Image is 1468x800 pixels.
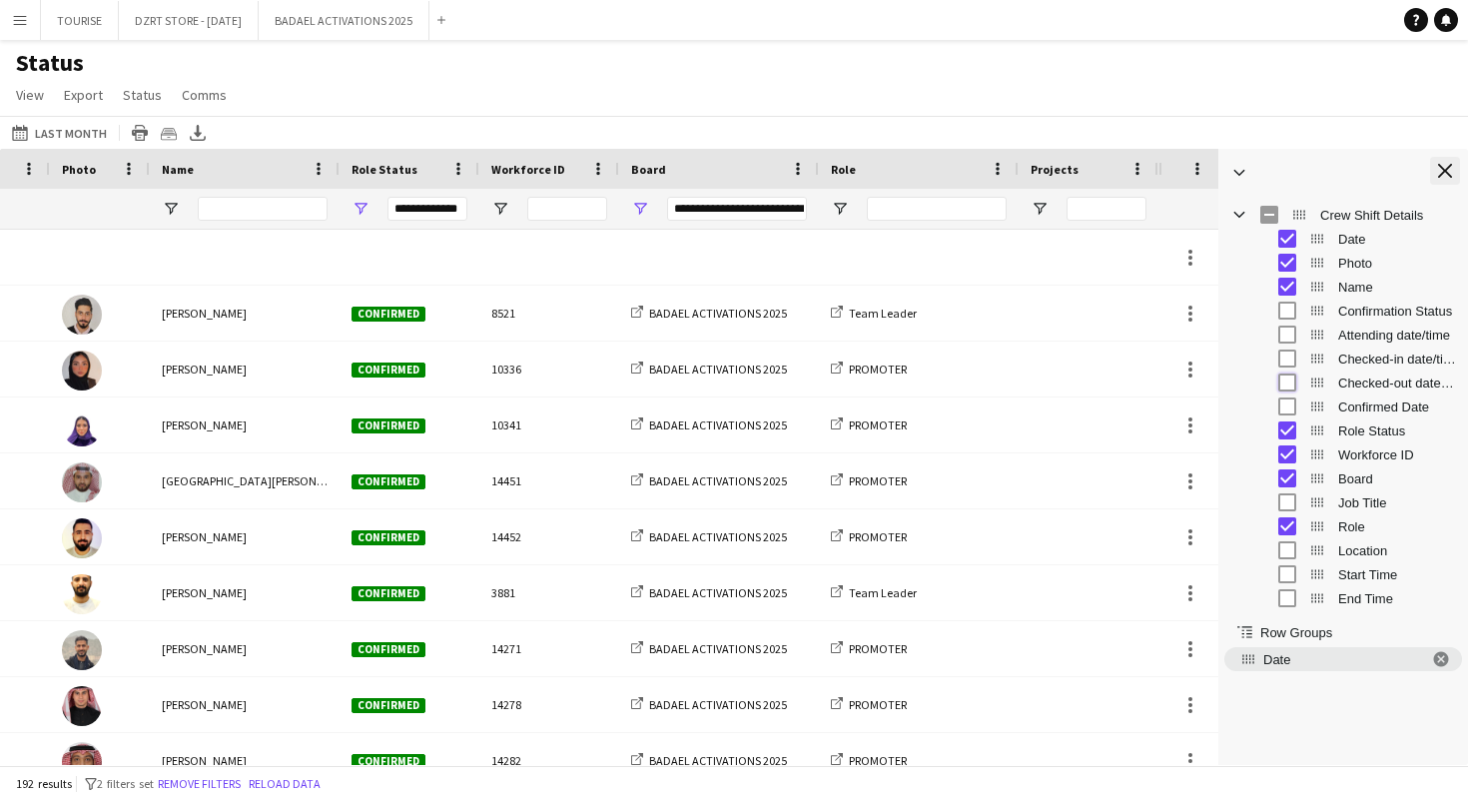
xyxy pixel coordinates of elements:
[649,697,787,712] span: BADAEL ACTIVATIONS 2025
[479,565,619,620] div: 3881
[849,585,917,600] span: Team Leader
[1218,442,1468,466] div: Workforce ID Column
[8,82,52,108] a: View
[1263,652,1423,667] span: Date
[162,473,357,488] span: [GEOGRAPHIC_DATA][PERSON_NAME]
[62,351,102,391] img: Khadija Idroos
[649,529,787,544] span: BADAEL ACTIVATIONS 2025
[56,82,111,108] a: Export
[62,686,102,726] img: Abdulaziz Lolo
[849,641,907,656] span: PROMOTER
[849,697,907,712] span: PROMOTER
[162,585,247,600] span: [PERSON_NAME]
[352,642,425,657] span: Confirmed
[849,753,907,768] span: PROMOTER
[1338,543,1456,558] span: Location
[62,162,96,177] span: Photo
[649,362,787,377] span: BADAEL ACTIVATIONS 2025
[186,121,210,145] app-action-btn: Export XLSX
[198,197,328,221] input: Name Filter Input
[1338,471,1456,486] span: Board
[479,621,619,676] div: 14271
[62,574,102,614] img: Abdulrahman Hameed
[352,162,417,177] span: Role Status
[162,200,180,218] button: Open Filter Menu
[631,417,787,432] a: BADAEL ACTIVATIONS 2025
[162,417,247,432] span: [PERSON_NAME]
[62,630,102,670] img: Abdulaziz Algharbi
[831,529,907,544] a: PROMOTER
[479,509,619,564] div: 14452
[1218,275,1468,299] div: Name Column
[1218,562,1468,586] div: Start Time Column
[1218,586,1468,610] div: End Time Column
[1218,514,1468,538] div: Role Column
[1218,641,1468,765] div: Row Groups
[157,121,181,145] app-action-btn: Crew files as ZIP
[1218,203,1468,227] div: Crew Shift Details Column Group
[162,306,247,321] span: [PERSON_NAME]
[631,697,787,712] a: BADAEL ACTIVATIONS 2025
[1218,395,1468,418] div: Confirmed Date Column
[849,417,907,432] span: PROMOTER
[16,86,44,104] span: View
[631,585,787,600] a: BADAEL ACTIVATIONS 2025
[1218,490,1468,514] div: Job Title Column
[831,697,907,712] a: PROMOTER
[352,586,425,601] span: Confirmed
[631,362,787,377] a: BADAEL ACTIVATIONS 2025
[41,1,119,40] button: TOURISE
[1338,256,1456,271] span: Photo
[1218,227,1468,251] div: Date Column
[1067,197,1146,221] input: Projects Filter Input
[352,698,425,713] span: Confirmed
[352,200,369,218] button: Open Filter Menu
[1218,323,1468,347] div: Attending date/time Column
[1338,447,1456,462] span: Workforce ID
[831,585,917,600] a: Team Leader
[831,306,917,321] a: Team Leader
[174,82,235,108] a: Comms
[479,677,619,732] div: 14278
[1338,495,1456,510] span: Job Title
[62,462,102,502] img: Bandar Basudan
[649,306,787,321] span: BADAEL ACTIVATIONS 2025
[1218,466,1468,490] div: Board Column
[1031,162,1079,177] span: Projects
[62,518,102,558] img: AHMAD MUKHTAR
[527,197,607,221] input: Workforce ID Filter Input
[1338,304,1456,319] span: Confirmation Status
[1338,423,1456,438] span: Role Status
[123,86,162,104] span: Status
[631,306,787,321] a: BADAEL ACTIVATIONS 2025
[849,473,907,488] span: PROMOTER
[352,307,425,322] span: Confirmed
[1320,208,1456,223] span: Crew Shift Details
[245,773,325,795] button: Reload data
[352,530,425,545] span: Confirmed
[831,641,907,656] a: PROMOTER
[491,162,565,177] span: Workforce ID
[162,753,247,768] span: [PERSON_NAME]
[162,641,247,656] span: [PERSON_NAME]
[352,363,425,378] span: Confirmed
[62,406,102,446] img: Aishah alaidroos Shush
[62,295,102,335] img: Anas Mohammed
[649,473,787,488] span: BADAEL ACTIVATIONS 2025
[1338,567,1456,582] span: Start Time
[479,342,619,397] div: 10336
[1338,280,1456,295] span: Name
[64,86,103,104] span: Export
[1218,347,1468,371] div: Checked-in date/time Column
[1224,647,1462,671] span: Date. Press ENTER to sort. Press DELETE to remove
[649,641,787,656] span: BADAEL ACTIVATIONS 2025
[162,362,247,377] span: [PERSON_NAME]
[479,733,619,788] div: 14282
[831,753,907,768] a: PROMOTER
[1218,251,1468,275] div: Photo Column
[1338,591,1456,606] span: End Time
[479,453,619,508] div: 14451
[8,121,111,145] button: Last Month
[352,754,425,769] span: Confirmed
[849,306,917,321] span: Team Leader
